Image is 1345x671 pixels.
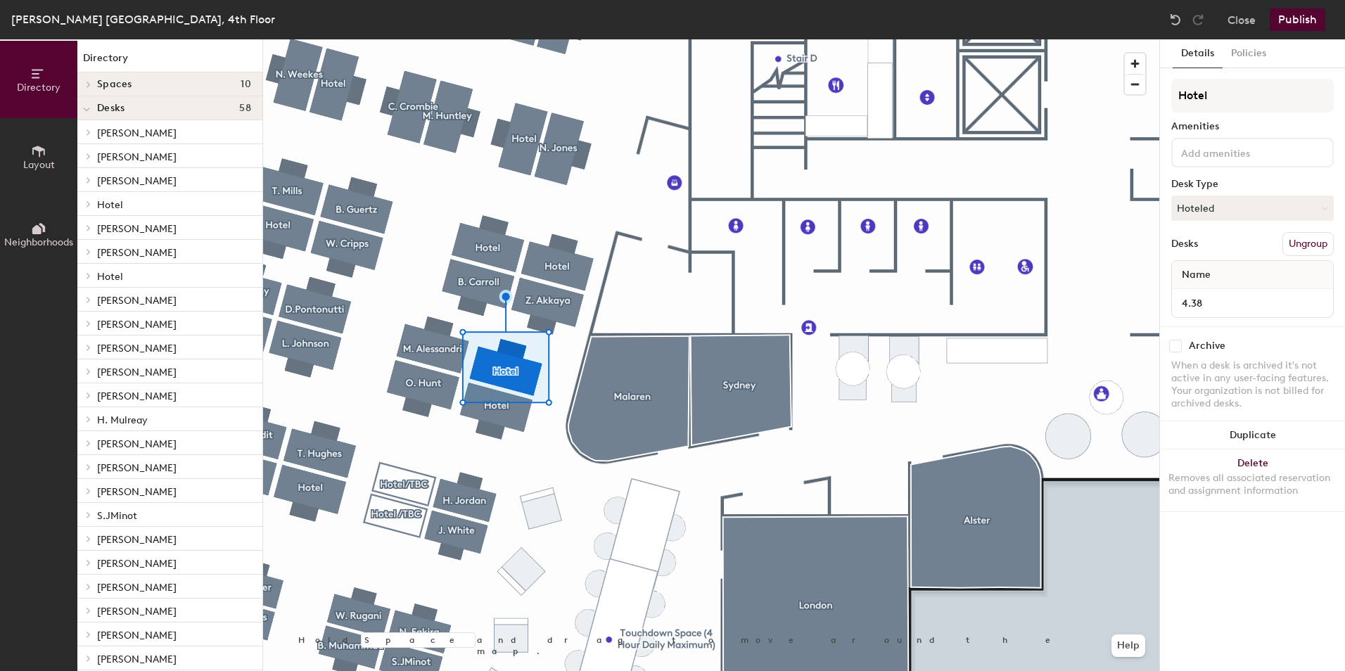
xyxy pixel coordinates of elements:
h1: Directory [77,51,262,72]
div: Amenities [1171,121,1334,132]
div: [PERSON_NAME] [GEOGRAPHIC_DATA], 4th Floor [11,11,275,28]
span: [PERSON_NAME] [97,558,177,570]
input: Unnamed desk [1175,293,1330,313]
span: Name [1175,262,1218,288]
span: [PERSON_NAME] [97,127,177,139]
span: [PERSON_NAME] [97,462,177,474]
span: [PERSON_NAME] [97,295,177,307]
span: [PERSON_NAME] [97,175,177,187]
img: Undo [1168,13,1183,27]
span: Hotel [97,199,123,211]
input: Add amenities [1178,143,1305,160]
div: Archive [1189,340,1225,352]
button: Publish [1270,8,1325,31]
span: [PERSON_NAME] [97,653,177,665]
button: Policies [1223,39,1275,68]
button: Duplicate [1160,421,1345,449]
button: Details [1173,39,1223,68]
span: [PERSON_NAME] [97,534,177,546]
button: Ungroup [1282,232,1334,256]
span: H. Mulreay [97,414,148,426]
span: [PERSON_NAME] [97,151,177,163]
button: Hoteled [1171,196,1334,221]
span: Layout [23,159,55,171]
button: Help [1111,634,1145,657]
div: When a desk is archived it's not active in any user-facing features. Your organization is not bil... [1171,359,1334,410]
button: Close [1228,8,1256,31]
span: [PERSON_NAME] [97,390,177,402]
div: Desks [1171,238,1198,250]
span: Directory [17,82,60,94]
span: [PERSON_NAME] [97,582,177,594]
span: [PERSON_NAME] [97,247,177,259]
div: Removes all associated reservation and assignment information [1168,472,1337,497]
span: [PERSON_NAME] [97,343,177,354]
span: [PERSON_NAME] [97,606,177,618]
span: [PERSON_NAME] [97,630,177,641]
span: [PERSON_NAME] [97,366,177,378]
img: Redo [1191,13,1205,27]
span: Neighborhoods [4,236,73,248]
span: [PERSON_NAME] [97,486,177,498]
span: Hotel [97,271,123,283]
span: Spaces [97,79,132,90]
span: 10 [241,79,251,90]
div: Desk Type [1171,179,1334,190]
span: Desks [97,103,125,114]
span: 58 [239,103,251,114]
span: [PERSON_NAME] [97,438,177,450]
span: S.JMinot [97,510,137,522]
span: [PERSON_NAME] [97,223,177,235]
span: [PERSON_NAME] [97,319,177,331]
button: DeleteRemoves all associated reservation and assignment information [1160,449,1345,511]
